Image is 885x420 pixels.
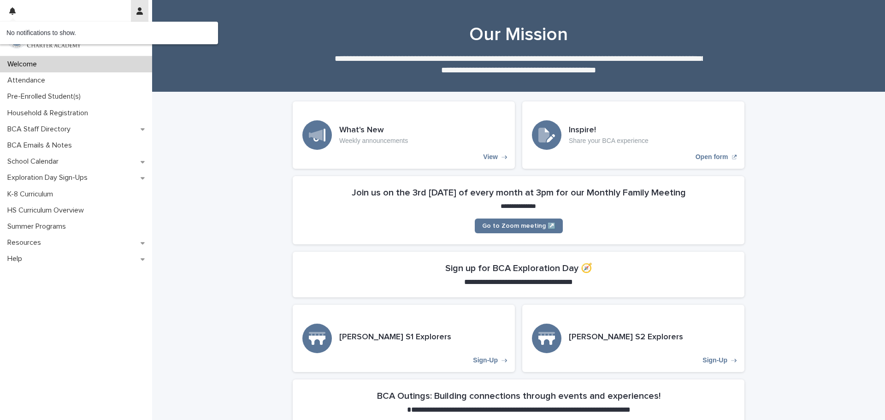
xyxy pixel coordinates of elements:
h2: BCA Outings: Building connections through events and experiences! [377,390,661,402]
h3: Inspire! [569,125,649,136]
span: Go to Zoom meeting ↗️ [482,223,555,229]
p: Attendance [4,76,53,85]
a: View [293,101,515,169]
p: Share your BCA experience [569,137,649,145]
p: Resources [4,238,48,247]
p: Summer Programs [4,222,73,231]
p: Welcome [4,60,44,69]
a: Open form [522,101,744,169]
h3: What's New [339,125,408,136]
p: K-8 Curriculum [4,190,60,199]
p: View [483,153,498,161]
p: Exploration Day Sign-Ups [4,173,95,182]
p: HS Curriculum Overview [4,206,91,215]
p: Sign-Up [473,356,498,364]
p: BCA Staff Directory [4,125,78,134]
p: Household & Registration [4,109,95,118]
a: Go to Zoom meeting ↗️ [475,219,563,233]
p: Sign-Up [702,356,727,364]
h3: [PERSON_NAME] S1 Explorers [339,332,451,343]
a: Sign-Up [522,305,744,372]
a: Sign-Up [293,305,515,372]
h2: Join us on the 3rd [DATE] of every month at 3pm for our Monthly Family Meeting [352,187,686,198]
p: Weekly announcements [339,137,408,145]
p: Help [4,254,29,263]
p: School Calendar [4,157,66,166]
h1: Our Mission [293,24,744,46]
h2: Sign up for BCA Exploration Day 🧭 [445,263,592,274]
p: No notifications to show. [6,29,211,37]
p: Pre-Enrolled Student(s) [4,92,88,101]
h3: [PERSON_NAME] S2 Explorers [569,332,683,343]
p: BCA Emails & Notes [4,141,79,150]
p: Open form [696,153,728,161]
